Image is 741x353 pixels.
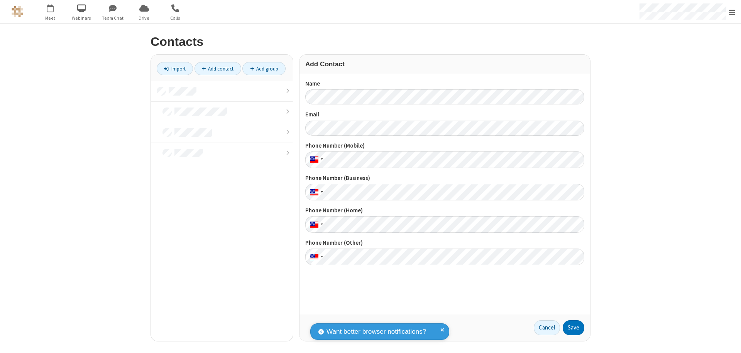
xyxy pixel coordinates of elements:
a: Import [157,62,193,75]
label: Phone Number (Home) [305,206,584,215]
a: Add contact [195,62,241,75]
label: Phone Number (Other) [305,239,584,247]
div: United States: + 1 [305,151,325,168]
span: Drive [130,15,159,22]
label: Email [305,110,584,119]
label: Phone Number (Mobile) [305,141,584,150]
label: Phone Number (Business) [305,174,584,183]
div: United States: + 1 [305,184,325,200]
iframe: Chat [722,333,735,348]
span: Meet [36,15,65,22]
span: Webinars [67,15,96,22]
h2: Contacts [151,35,590,49]
a: Cancel [534,320,560,336]
a: Add group [242,62,286,75]
span: Calls [161,15,190,22]
button: Save [563,320,584,336]
img: QA Selenium DO NOT DELETE OR CHANGE [12,6,23,17]
span: Team Chat [98,15,127,22]
label: Name [305,79,584,88]
div: United States: + 1 [305,249,325,265]
div: United States: + 1 [305,216,325,233]
span: Want better browser notifications? [327,327,426,337]
h3: Add Contact [305,61,584,68]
